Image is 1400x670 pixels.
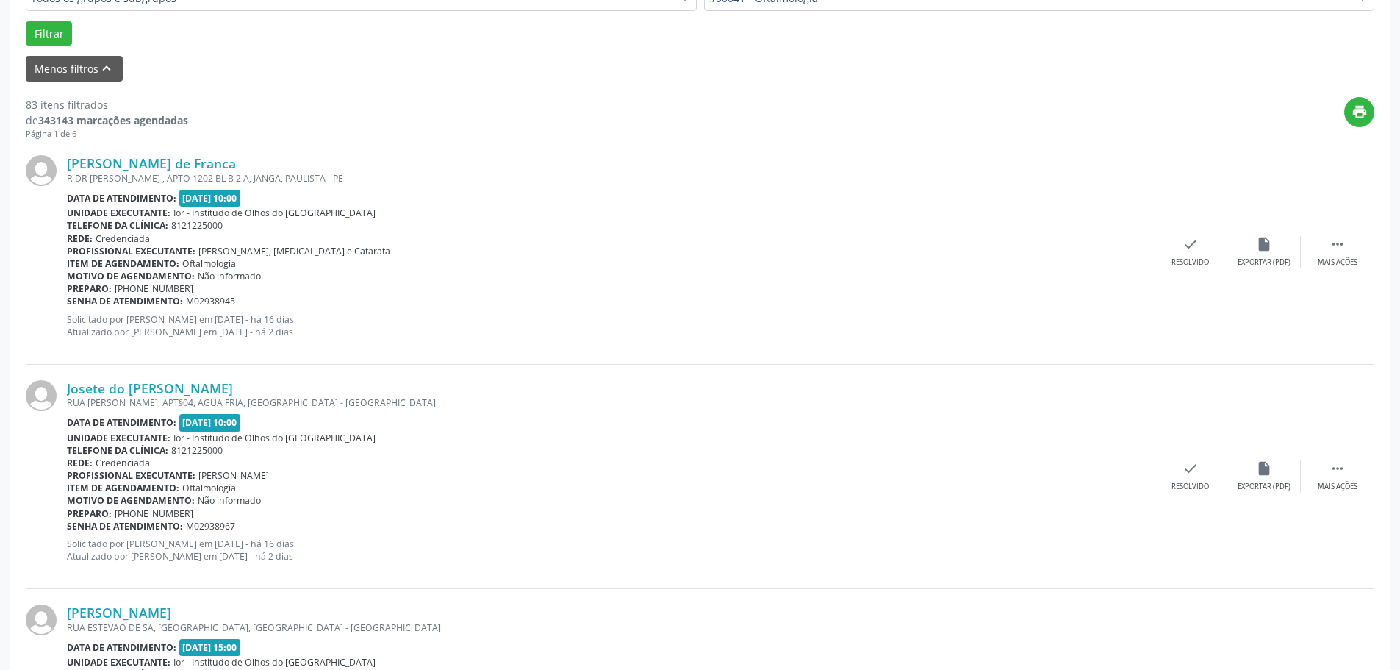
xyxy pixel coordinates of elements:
[96,232,150,245] span: Credenciada
[67,282,112,295] b: Preparo:
[67,313,1154,338] p: Solicitado por [PERSON_NAME] em [DATE] - há 16 dias Atualizado por [PERSON_NAME] em [DATE] - há 2...
[186,520,235,532] span: M02938967
[26,128,188,140] div: Página 1 de 6
[67,432,170,444] b: Unidade executante:
[67,192,176,204] b: Data de atendimento:
[171,444,223,457] span: 8121225000
[26,56,123,82] button: Menos filtroskeyboard_arrow_up
[182,257,236,270] span: Oftalmologia
[1318,482,1357,492] div: Mais ações
[38,113,188,127] strong: 343143 marcações agendadas
[67,641,176,654] b: Data de atendimento:
[26,380,57,411] img: img
[179,639,241,656] span: [DATE] 15:00
[186,295,235,307] span: M02938945
[67,245,195,257] b: Profissional executante:
[67,482,179,494] b: Item de agendamento:
[67,155,236,171] a: [PERSON_NAME] de Franca
[1329,460,1346,477] i: 
[198,494,261,507] span: Não informado
[198,270,261,282] span: Não informado
[67,444,168,457] b: Telefone da clínica:
[96,457,150,469] span: Credenciada
[26,97,188,113] div: 83 itens filtrados
[1182,236,1199,252] i: check
[67,257,179,270] b: Item de agendamento:
[67,219,168,232] b: Telefone da clínica:
[198,245,390,257] span: [PERSON_NAME], [MEDICAL_DATA] e Catarata
[198,469,269,482] span: [PERSON_NAME]
[1318,257,1357,268] div: Mais ações
[98,60,115,76] i: keyboard_arrow_up
[1238,482,1290,492] div: Exportar (PDF)
[67,380,233,396] a: Josete do [PERSON_NAME]
[67,232,93,245] b: Rede:
[26,605,57,635] img: img
[1182,460,1199,477] i: check
[179,190,241,207] span: [DATE] 10:00
[67,295,183,307] b: Senha de atendimento:
[67,396,1154,409] div: RUA [PERSON_NAME], APT§04, AGUA FRIA, [GEOGRAPHIC_DATA] - [GEOGRAPHIC_DATA]
[171,219,223,232] span: 8121225000
[179,414,241,431] span: [DATE] 10:00
[115,282,193,295] span: [PHONE_NUMBER]
[67,172,1154,185] div: R DR [PERSON_NAME] , APTO 1202 BL B 2 A, JANGA, PAULISTA - PE
[1256,236,1272,252] i: insert_drive_file
[67,621,1154,634] div: RUA ESTEVAO DE SA, [GEOGRAPHIC_DATA], [GEOGRAPHIC_DATA] - [GEOGRAPHIC_DATA]
[1171,257,1209,268] div: Resolvido
[67,270,195,282] b: Motivo de agendamento:
[67,494,195,507] b: Motivo de agendamento:
[67,520,183,532] b: Senha de atendimento:
[67,507,112,520] b: Preparo:
[67,538,1154,563] p: Solicitado por [PERSON_NAME] em [DATE] - há 16 dias Atualizado por [PERSON_NAME] em [DATE] - há 2...
[67,416,176,429] b: Data de atendimento:
[1329,236,1346,252] i: 
[1351,104,1368,120] i: print
[1171,482,1209,492] div: Resolvido
[26,21,72,46] button: Filtrar
[1256,460,1272,477] i: insert_drive_file
[115,507,193,520] span: [PHONE_NUMBER]
[173,432,376,444] span: Ior - Institudo de Olhos do [GEOGRAPHIC_DATA]
[182,482,236,494] span: Oftalmologia
[67,605,171,621] a: [PERSON_NAME]
[67,457,93,469] b: Rede:
[26,113,188,128] div: de
[67,469,195,482] b: Profissional executante:
[1238,257,1290,268] div: Exportar (PDF)
[26,155,57,186] img: img
[1344,97,1374,127] button: print
[67,207,170,219] b: Unidade executante:
[173,207,376,219] span: Ior - Institudo de Olhos do [GEOGRAPHIC_DATA]
[173,656,376,669] span: Ior - Institudo de Olhos do [GEOGRAPHIC_DATA]
[67,656,170,669] b: Unidade executante:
